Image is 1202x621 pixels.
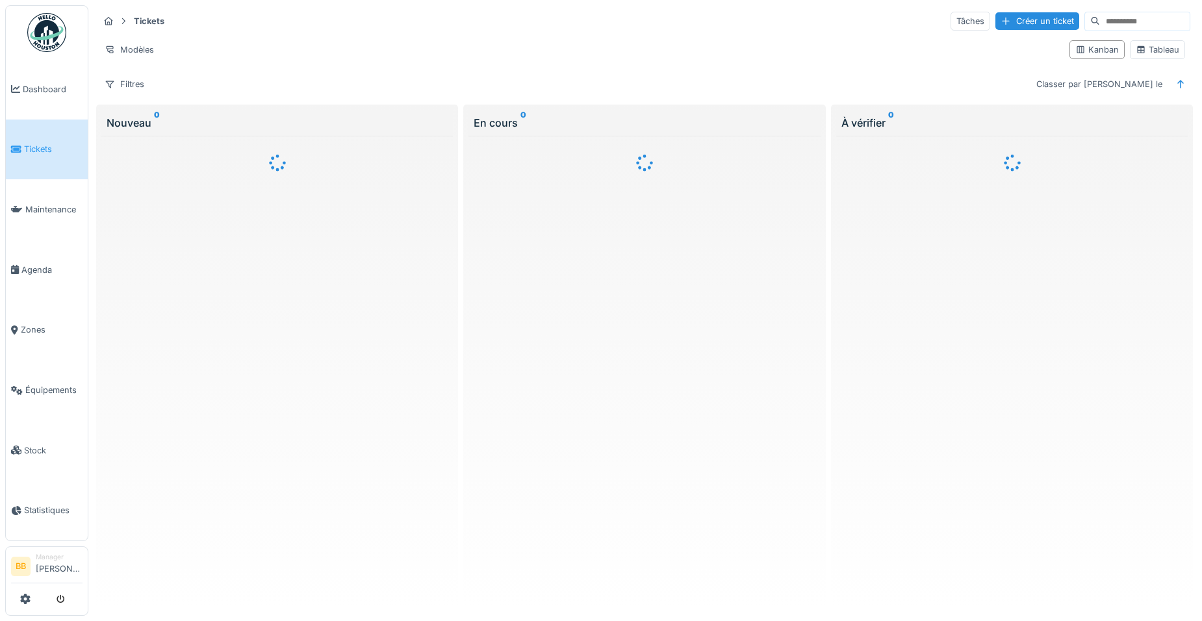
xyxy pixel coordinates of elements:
[6,420,88,481] a: Stock
[99,75,150,94] div: Filtres
[25,203,83,216] span: Maintenance
[474,115,815,131] div: En cours
[6,240,88,300] a: Agenda
[23,83,83,95] span: Dashboard
[6,120,88,180] a: Tickets
[841,115,1183,131] div: À vérifier
[6,481,88,541] a: Statistiques
[21,323,83,336] span: Zones
[24,504,83,516] span: Statistiques
[6,179,88,240] a: Maintenance
[520,115,526,131] sup: 0
[99,40,160,59] div: Modèles
[11,557,31,576] li: BB
[36,552,83,580] li: [PERSON_NAME]
[951,12,990,31] div: Tâches
[1136,44,1179,56] div: Tableau
[154,115,160,131] sup: 0
[21,264,83,276] span: Agenda
[107,115,448,131] div: Nouveau
[11,552,83,583] a: BB Manager[PERSON_NAME]
[6,300,88,361] a: Zones
[888,115,894,131] sup: 0
[6,59,88,120] a: Dashboard
[6,360,88,420] a: Équipements
[36,552,83,562] div: Manager
[27,13,66,52] img: Badge_color-CXgf-gQk.svg
[24,143,83,155] span: Tickets
[1075,44,1119,56] div: Kanban
[1030,75,1168,94] div: Classer par [PERSON_NAME] le
[995,12,1079,30] div: Créer un ticket
[25,384,83,396] span: Équipements
[129,15,170,27] strong: Tickets
[24,444,83,457] span: Stock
